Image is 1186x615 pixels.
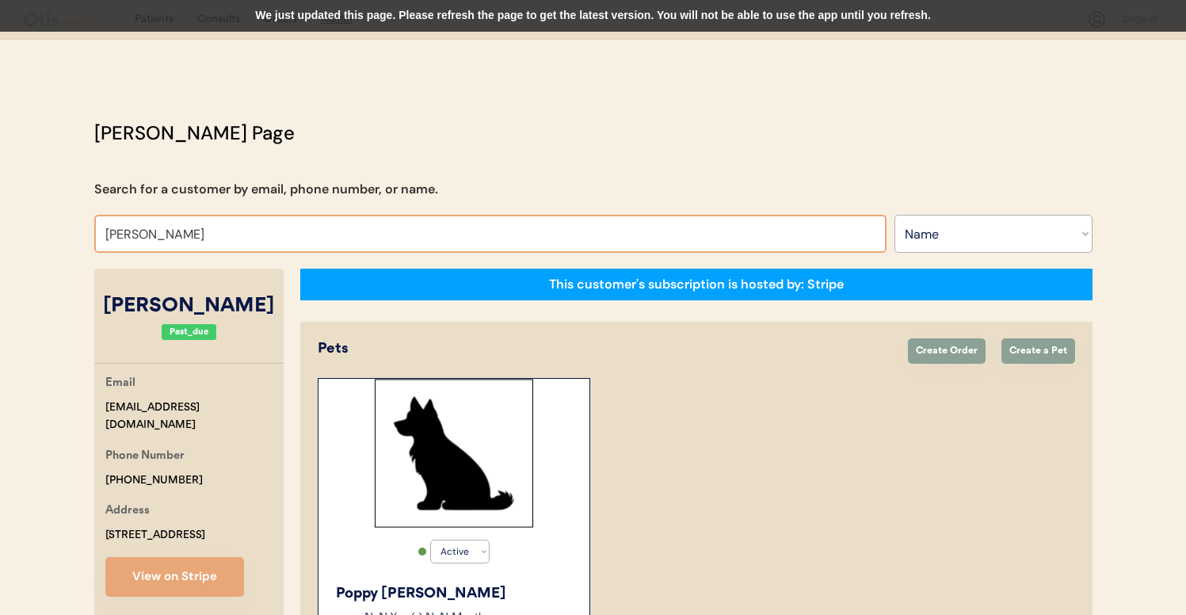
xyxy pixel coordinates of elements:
[94,292,284,322] div: [PERSON_NAME]
[375,379,533,528] img: Rectangle%2029.svg
[105,447,185,467] div: Phone Number
[1001,338,1075,364] button: Create a Pet
[105,399,284,435] div: [EMAIL_ADDRESS][DOMAIN_NAME]
[94,180,438,199] div: Search for a customer by email, phone number, or name.
[105,502,150,521] div: Address
[318,338,892,360] div: Pets
[908,338,986,364] button: Create Order
[94,215,887,253] input: Search by name
[105,472,203,490] div: [PHONE_NUMBER]
[94,119,295,147] div: [PERSON_NAME] Page
[336,583,574,605] div: Poppy [PERSON_NAME]
[105,557,244,597] button: View on Stripe
[549,276,844,293] div: This customer's subscription is hosted by: Stripe
[105,374,135,394] div: Email
[105,526,205,544] div: [STREET_ADDRESS]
